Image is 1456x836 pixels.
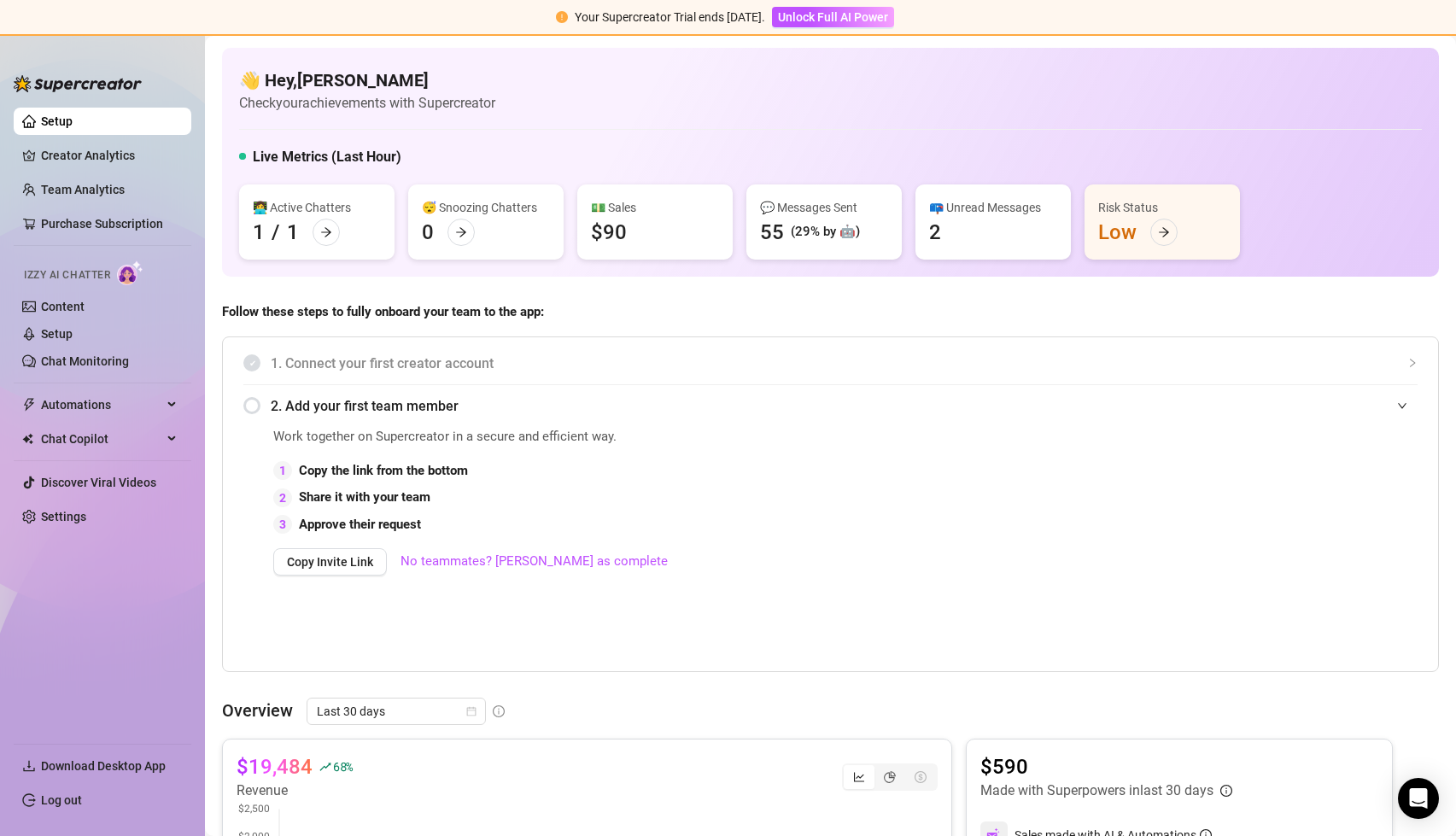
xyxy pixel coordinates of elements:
span: calendar [466,706,477,716]
span: arrow-right [455,226,467,238]
strong: Follow these steps to fully onboard your team to the app: [222,304,544,319]
button: Copy Invite Link [273,548,387,576]
span: info-circle [1220,785,1232,797]
div: Open Intercom Messenger [1398,778,1439,819]
span: Your Supercreator Trial ends [DATE]. [575,10,765,24]
article: Check your achievements with Supercreator [239,92,495,114]
span: Copy Invite Link [287,555,373,569]
div: Risk Status [1098,198,1226,217]
div: 💵 Sales [591,198,719,217]
span: expanded [1397,400,1407,411]
button: Unlock Full AI Power [772,7,894,27]
span: collapsed [1407,358,1418,368]
div: 😴 Snoozing Chatters [422,198,550,217]
strong: Copy the link from the bottom [299,463,468,478]
a: No teammates? [PERSON_NAME] as complete [401,552,668,572]
div: 📪 Unread Messages [929,198,1057,217]
span: pie-chart [884,771,896,783]
span: Work together on Supercreator in a secure and efficient way. [273,427,1033,447]
a: Log out [41,793,82,807]
div: 👩‍💻 Active Chatters [253,198,381,217]
article: Made with Superpowers in last 30 days [980,780,1213,801]
span: Chat Copilot [41,425,162,453]
div: 2 [273,488,292,507]
img: logo-BBDzfeDw.svg [14,75,142,92]
article: $590 [980,753,1232,780]
span: 1. Connect your first creator account [271,353,1418,374]
span: info-circle [493,705,505,717]
div: 1 [253,219,265,246]
div: $90 [591,219,627,246]
span: exclamation-circle [556,11,568,23]
a: Creator Analytics [41,142,178,169]
a: Team Analytics [41,183,125,196]
div: segmented control [842,763,938,791]
h5: Live Metrics (Last Hour) [253,147,401,167]
iframe: Adding Team Members [1076,427,1418,646]
span: Download Desktop App [41,759,166,773]
span: Last 30 days [317,699,476,724]
span: Automations [41,391,162,418]
div: 55 [760,219,784,246]
div: (29% by 🤖) [791,222,860,243]
span: Unlock Full AI Power [778,10,888,24]
a: Content [41,300,85,313]
span: line-chart [853,771,865,783]
div: 1 [273,461,292,480]
span: thunderbolt [22,398,36,412]
div: 2 [929,219,941,246]
span: arrow-right [320,226,332,238]
span: arrow-right [1158,226,1170,238]
span: Izzy AI Chatter [24,267,110,284]
a: Discover Viral Videos [41,476,156,489]
a: Purchase Subscription [41,210,178,237]
article: Revenue [237,780,353,801]
h4: 👋 Hey, [PERSON_NAME] [239,68,495,92]
div: 3 [273,515,292,534]
span: rise [319,761,331,773]
article: $19,484 [237,753,313,780]
img: Chat Copilot [22,433,33,445]
div: 2. Add your first team member [243,385,1418,427]
div: 💬 Messages Sent [760,198,888,217]
a: Chat Monitoring [41,354,129,368]
span: 2. Add your first team member [271,395,1418,417]
span: download [22,759,36,773]
a: Setup [41,327,73,341]
a: Settings [41,510,86,523]
div: 1 [287,219,299,246]
article: Overview [222,698,293,723]
strong: Approve their request [299,517,421,532]
span: 68 % [333,758,353,775]
a: Setup [41,114,73,128]
div: 1. Connect your first creator account [243,342,1418,384]
strong: Share it with your team [299,489,430,505]
img: AI Chatter [117,260,143,285]
div: 0 [422,219,434,246]
a: Unlock Full AI Power [772,10,894,24]
span: dollar-circle [915,771,927,783]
